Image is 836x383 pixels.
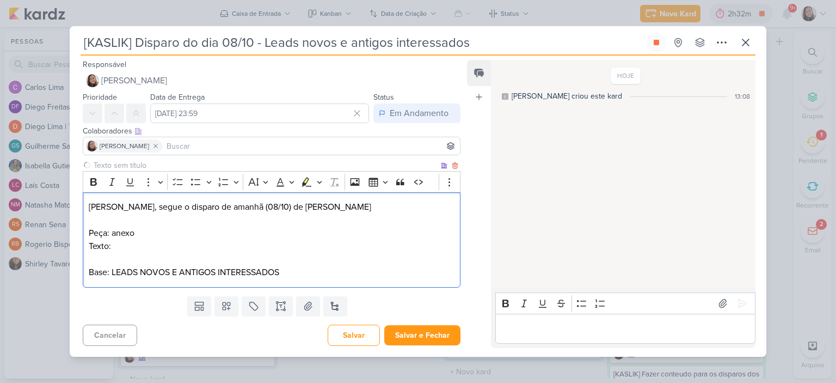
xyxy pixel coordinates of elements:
div: Editor editing area: main [495,314,755,344]
input: Select a date [150,104,369,123]
p: Peça: anexo Texto: [89,227,454,253]
button: Em Andamento [373,104,460,123]
span: [PERSON_NAME] [101,74,167,87]
img: Sharlene Khoury [86,74,99,87]
input: Texto sem título [91,160,439,171]
p: [PERSON_NAME], segue o disparo de amanhã (08/10) de [PERSON_NAME] [89,200,454,214]
div: Em Andamento [390,107,448,120]
input: Kard Sem Título [81,33,644,52]
button: Cancelar [83,325,137,346]
span: [PERSON_NAME] [100,141,149,151]
div: Editor toolbar [495,293,755,314]
div: Parar relógio [652,38,661,47]
button: Salvar [328,325,380,346]
button: Salvar e Fechar [384,325,460,345]
div: Editor toolbar [83,171,460,192]
div: Editor editing area: main [83,192,460,288]
div: 13:08 [735,92,750,101]
img: Sharlene Khoury [87,141,97,151]
p: Base: LEADS NOVOS E ANTIGOS INTERESSADOS [89,266,454,279]
div: Colaboradores [83,125,460,137]
button: [PERSON_NAME] [83,71,460,90]
input: Buscar [164,139,458,153]
label: Data de Entrega [150,93,205,102]
div: Sharlene criou este kard [512,90,622,102]
label: Prioridade [83,93,117,102]
div: Este log é visível à todos no kard [502,93,508,100]
label: Responsável [83,60,126,69]
label: Status [373,93,394,102]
